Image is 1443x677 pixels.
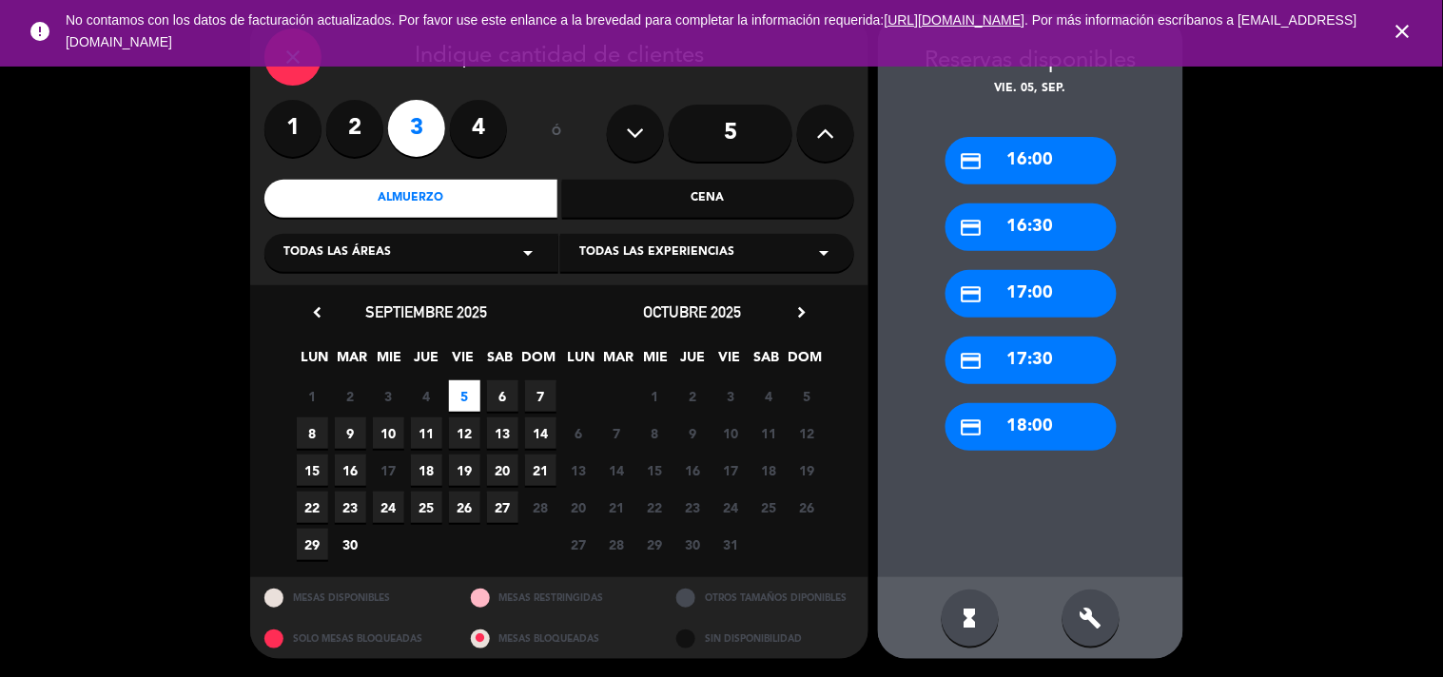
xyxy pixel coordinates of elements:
[487,492,518,523] span: 27
[335,529,366,560] span: 30
[946,403,1117,451] div: 18:00
[753,380,785,412] span: 4
[29,20,51,43] i: error
[449,380,480,412] span: 5
[753,455,785,486] span: 18
[250,618,457,659] div: SOLO MESAS BLOQUEADAS
[283,243,391,262] span: Todas las áreas
[677,346,709,377] span: JUE
[1080,607,1102,629] i: build
[373,455,404,486] span: 17
[639,417,671,449] span: 8
[579,243,734,262] span: Todas las experiencias
[264,180,557,218] div: Almuerzo
[791,492,823,523] span: 26
[448,346,479,377] span: VIE
[640,346,672,377] span: MIE
[601,417,633,449] span: 7
[789,346,820,377] span: DOM
[563,529,595,560] span: 27
[791,417,823,449] span: 12
[525,417,556,449] span: 14
[457,618,663,659] div: MESAS BLOQUEADAS
[563,417,595,449] span: 6
[411,417,442,449] span: 11
[812,242,835,264] i: arrow_drop_down
[959,607,982,629] i: hourglass_full
[946,337,1117,384] div: 17:30
[639,455,671,486] span: 15
[487,417,518,449] span: 13
[250,577,457,618] div: MESAS DISPONIBLES
[677,417,709,449] span: 9
[715,529,747,560] span: 31
[526,100,588,166] div: ó
[960,149,984,173] i: credit_card
[487,455,518,486] span: 20
[639,529,671,560] span: 29
[335,455,366,486] span: 16
[715,417,747,449] span: 10
[885,12,1025,28] a: [URL][DOMAIN_NAME]
[946,270,1117,318] div: 17:00
[297,417,328,449] span: 8
[449,492,480,523] span: 26
[677,529,709,560] span: 30
[307,302,327,322] i: chevron_left
[644,302,742,321] span: octubre 2025
[715,455,747,486] span: 17
[714,346,746,377] span: VIE
[791,455,823,486] span: 19
[522,346,554,377] span: DOM
[566,346,597,377] span: LUN
[753,492,785,523] span: 25
[297,529,328,560] span: 29
[388,100,445,157] label: 3
[677,492,709,523] span: 23
[791,380,823,412] span: 5
[365,302,487,321] span: septiembre 2025
[411,455,442,486] span: 18
[603,346,634,377] span: MAR
[1392,20,1414,43] i: close
[449,417,480,449] span: 12
[525,455,556,486] span: 21
[639,380,671,412] span: 1
[662,618,868,659] div: SIN DISPONIBILIDAD
[297,380,328,412] span: 1
[450,100,507,157] label: 4
[411,380,442,412] span: 4
[946,137,1117,184] div: 16:00
[946,203,1117,251] div: 16:30
[487,380,518,412] span: 6
[525,380,556,412] span: 7
[677,380,709,412] span: 2
[326,100,383,157] label: 2
[457,577,663,618] div: MESAS RESTRINGIDAS
[66,12,1357,49] a: . Por más información escríbanos a [EMAIL_ADDRESS][DOMAIN_NAME]
[485,346,517,377] span: SAB
[562,180,855,218] div: Cena
[517,242,539,264] i: arrow_drop_down
[791,302,811,322] i: chevron_right
[373,417,404,449] span: 10
[373,380,404,412] span: 3
[525,492,556,523] span: 28
[960,216,984,240] i: credit_card
[449,455,480,486] span: 19
[335,380,366,412] span: 2
[297,492,328,523] span: 22
[715,492,747,523] span: 24
[335,492,366,523] span: 23
[66,12,1357,49] span: No contamos con los datos de facturación actualizados. Por favor use este enlance a la brevedad p...
[300,346,331,377] span: LUN
[563,492,595,523] span: 20
[960,282,984,306] i: credit_card
[374,346,405,377] span: MIE
[960,416,984,439] i: credit_card
[960,349,984,373] i: credit_card
[751,346,783,377] span: SAB
[715,380,747,412] span: 3
[297,455,328,486] span: 15
[753,417,785,449] span: 11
